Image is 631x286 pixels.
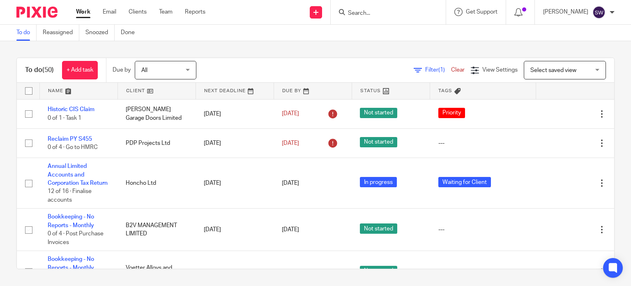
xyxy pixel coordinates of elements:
[282,227,299,233] span: [DATE]
[48,115,81,121] span: 0 of 1 · Task 1
[16,25,37,41] a: To do
[438,88,452,93] span: Tags
[438,67,445,73] span: (1)
[282,111,299,117] span: [DATE]
[117,158,196,209] td: Honcho Ltd
[85,25,115,41] a: Snoozed
[141,67,147,73] span: All
[438,177,491,187] span: Waiting for Client
[103,8,116,16] a: Email
[48,189,92,203] span: 12 of 16 · Finalise accounts
[360,223,397,234] span: Not started
[48,214,94,228] a: Bookkeeping - No Reports - Monthly
[117,209,196,251] td: B2V MANAGEMENT LIMITED
[451,67,465,73] a: Clear
[360,177,397,187] span: In progress
[360,108,397,118] span: Not started
[438,268,528,276] div: ---
[48,231,104,245] span: 0 of 4 · Post Purchase Invoices
[360,137,397,147] span: Not started
[117,99,196,128] td: [PERSON_NAME] Garage Doors Limited
[62,61,98,79] a: + Add task
[196,158,274,209] td: [DATE]
[466,9,497,15] span: Get Support
[16,7,58,18] img: Pixie
[42,67,54,73] span: (50)
[43,25,79,41] a: Reassigned
[113,66,131,74] p: Due by
[530,67,576,73] span: Select saved view
[121,25,141,41] a: Done
[185,8,205,16] a: Reports
[48,107,94,112] a: Historic CIS Claim
[196,209,274,251] td: [DATE]
[425,67,451,73] span: Filter
[76,8,90,16] a: Work
[196,99,274,128] td: [DATE]
[159,8,173,16] a: Team
[282,180,299,186] span: [DATE]
[25,66,54,74] h1: To do
[543,8,588,16] p: [PERSON_NAME]
[347,10,421,17] input: Search
[48,136,92,142] a: Reclaim PY S455
[48,256,94,270] a: Bookkeeping - No Reports - Monthly
[129,8,147,16] a: Clients
[438,108,465,118] span: Priority
[117,128,196,158] td: PDP Projects Ltd
[360,266,397,276] span: Not started
[438,226,528,234] div: ---
[482,67,518,73] span: View Settings
[196,128,274,158] td: [DATE]
[282,140,299,146] span: [DATE]
[48,163,108,186] a: Annual Limited Accounts and Corporation Tax Return
[438,139,528,147] div: ---
[592,6,606,19] img: svg%3E
[48,144,98,150] span: 0 of 4 · Go to HMRC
